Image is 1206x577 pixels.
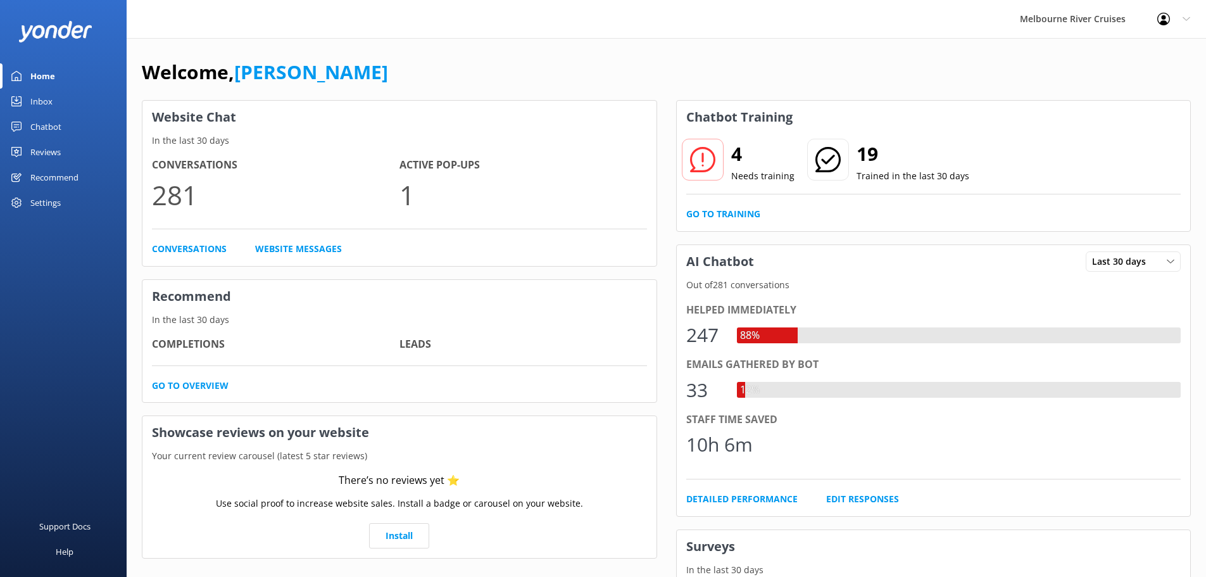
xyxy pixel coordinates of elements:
a: Install [369,523,429,548]
a: Edit Responses [826,492,899,506]
div: Inbox [30,89,53,114]
div: Staff time saved [686,412,1181,428]
div: There’s no reviews yet ⭐ [339,472,460,489]
h4: Active Pop-ups [399,157,647,174]
a: Go to Training [686,207,760,221]
a: Website Messages [255,242,342,256]
a: Detailed Performance [686,492,798,506]
div: Reviews [30,139,61,165]
p: 1 [399,174,647,216]
p: In the last 30 days [142,134,656,148]
h2: 19 [857,139,969,169]
div: 33 [686,375,724,405]
p: Trained in the last 30 days [857,169,969,183]
h3: Website Chat [142,101,656,134]
div: 12% [737,382,763,398]
a: [PERSON_NAME] [234,59,388,85]
p: Out of 281 conversations [677,278,1191,292]
p: Your current review carousel (latest 5 star reviews) [142,449,656,463]
p: Needs training [731,169,795,183]
h3: Chatbot Training [677,101,802,134]
p: In the last 30 days [677,563,1191,577]
a: Go to overview [152,379,229,393]
div: Home [30,63,55,89]
div: Settings [30,190,61,215]
h3: Surveys [677,530,1191,563]
h3: AI Chatbot [677,245,763,278]
div: Emails gathered by bot [686,357,1181,373]
h4: Completions [152,336,399,353]
div: 247 [686,320,724,350]
h2: 4 [731,139,795,169]
p: In the last 30 days [142,313,656,327]
div: 10h 6m [686,429,753,460]
div: Chatbot [30,114,61,139]
p: 281 [152,174,399,216]
h4: Conversations [152,157,399,174]
div: Support Docs [39,514,91,539]
div: 88% [737,327,763,344]
div: Helped immediately [686,302,1181,319]
h3: Recommend [142,280,656,313]
span: Last 30 days [1092,255,1153,269]
div: Recommend [30,165,79,190]
div: Help [56,539,73,564]
p: Use social proof to increase website sales. Install a badge or carousel on your website. [216,497,583,510]
h4: Leads [399,336,647,353]
a: Conversations [152,242,227,256]
img: yonder-white-logo.png [19,21,92,42]
h3: Showcase reviews on your website [142,416,656,449]
h1: Welcome, [142,57,388,87]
